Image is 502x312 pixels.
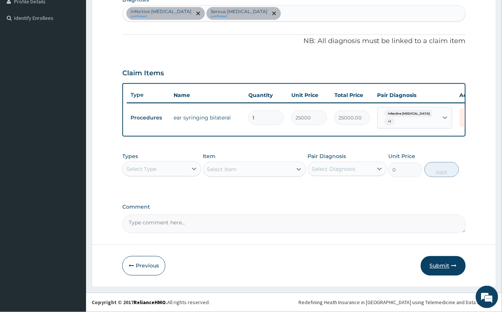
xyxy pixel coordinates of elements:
[122,36,466,46] p: NB: All diagnosis must be linked to a claim item
[127,88,170,102] th: Type
[4,205,143,231] textarea: Type your message and hit 'Enter'
[245,88,288,103] th: Quantity
[92,299,167,306] strong: Copyright © 2017 .
[308,152,346,160] label: Pair Diagnosis
[122,204,466,210] label: Comment
[425,162,459,177] button: Add
[122,69,164,78] h3: Claim Items
[385,110,434,118] span: Infective [MEDICAL_DATA]
[385,118,395,125] span: + 1
[170,88,245,103] th: Name
[203,152,216,160] label: Item
[43,94,103,170] span: We're online!
[123,4,141,22] div: Minimize live chat window
[288,88,331,103] th: Unit Price
[122,256,165,276] button: Previous
[331,88,374,103] th: Total Price
[131,9,192,15] p: Infective [MEDICAL_DATA]
[388,152,415,160] label: Unit Price
[312,165,356,173] div: Select Diagnosis
[271,10,278,17] span: remove selection option
[86,293,502,312] footer: All rights reserved.
[134,299,166,306] a: RelianceHMO
[127,111,170,125] td: Procedures
[211,9,267,15] p: Serous [MEDICAL_DATA]
[299,299,496,306] div: Redefining Heath Insurance in [GEOGRAPHIC_DATA] using Telemedicine and Data Science!
[170,110,245,125] td: ear syringing bilateral
[374,88,456,103] th: Pair Diagnosis
[39,42,126,52] div: Chat with us now
[421,256,466,276] button: Submit
[456,88,493,103] th: Actions
[195,10,202,17] span: remove selection option
[211,15,267,18] small: confirmed
[131,15,192,18] small: confirmed
[126,165,156,173] div: Select Type
[14,37,30,56] img: d_794563401_company_1708531726252_794563401
[122,153,138,160] label: Types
